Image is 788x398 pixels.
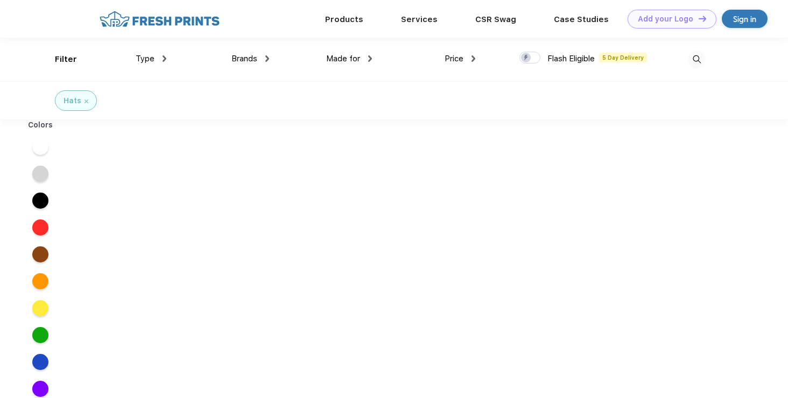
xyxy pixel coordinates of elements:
img: dropdown.png [265,55,269,62]
img: filter_cancel.svg [85,99,88,103]
span: Brands [231,54,257,63]
div: Sign in [733,13,756,25]
a: Products [325,15,363,24]
span: Price [445,54,463,63]
img: desktop_search.svg [688,51,706,68]
div: Filter [55,53,77,66]
img: dropdown.png [368,55,372,62]
div: Colors [20,119,61,131]
span: Type [136,54,154,63]
div: Add your Logo [638,15,693,24]
span: 5 Day Delivery [599,53,647,62]
img: dropdown.png [472,55,475,62]
span: Made for [326,54,360,63]
img: DT [699,16,706,22]
div: Hats [64,95,81,106]
a: Sign in [722,10,768,28]
img: dropdown.png [163,55,166,62]
span: Flash Eligible [547,54,595,63]
img: fo%20logo%202.webp [96,10,223,29]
